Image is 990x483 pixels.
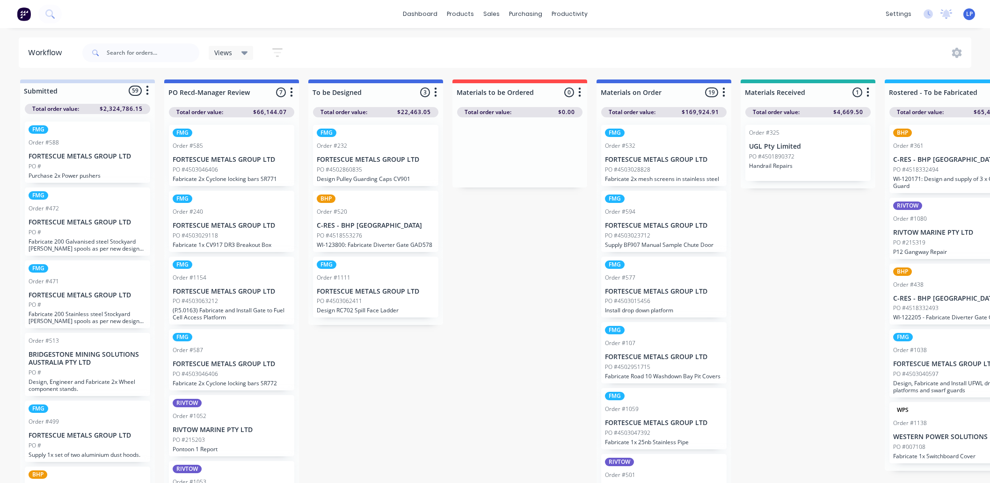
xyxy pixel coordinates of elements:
[966,10,973,18] span: LP
[605,175,723,182] p: Fabricate 2x mesh screens in stainless steel
[605,142,635,150] div: Order #532
[29,418,59,426] div: Order #499
[29,441,41,450] p: PO #
[605,195,625,203] div: FMG
[173,307,291,321] p: (P.5.0163) Fabricate and Install Gate to Fuel Cell Access Platform
[173,446,291,453] p: Pontoon 1 Report
[605,241,723,248] p: Supply BF907 Manual Sample Chute Door
[893,370,939,378] p: PO #4503040597
[317,142,347,150] div: Order #232
[893,304,939,312] p: PO #4518332493
[25,122,150,183] div: FMGOrder #588FORTESCUE METALS GROUP LTDPO #Purchase 2x Power pushers
[173,195,192,203] div: FMG
[317,208,347,216] div: Order #520
[605,166,650,174] p: PO #4503028828
[893,267,912,276] div: BHP
[397,108,431,116] span: $22,463.05
[29,470,47,479] div: BHP
[317,175,435,182] p: Design Pulley Guarding Caps CV901
[317,274,350,282] div: Order #1111
[442,7,479,21] div: products
[173,260,192,269] div: FMG
[100,105,143,113] span: $2,324,786.15
[893,202,922,210] div: RIVTOW
[29,218,146,226] p: FORTESCUE METALS GROUP LTD
[25,401,150,462] div: FMGOrder #499FORTESCUE METALS GROUP LTDPO #Supply 1x set of two aluminium dust hoods.
[605,307,723,314] p: Install drop down platform
[173,297,218,305] p: PO #4503063212
[605,339,635,347] div: Order #107
[601,125,727,186] div: FMGOrder #532FORTESCUE METALS GROUP LTDPO #4503028828Fabricate 2x mesh screens in stainless steel
[317,297,362,305] p: PO #4503062411
[601,322,727,383] div: FMGOrder #107FORTESCUE METALS GROUP LTDPO #4502951715Fabricate Road 10 Washdown Bay Pit Covers
[749,143,867,151] p: UGL Pty Limited
[745,125,871,181] div: Order #325UGL Pty LimitedPO #4501890372Handrail Repairs
[29,310,146,324] p: Fabricate 200 Stainless steel Stockyard [PERSON_NAME] spools as per new design 9359
[29,191,48,200] div: FMG
[605,222,723,230] p: FORTESCUE METALS GROUP LTD
[25,187,150,256] div: FMGOrder #472FORTESCUE METALS GROUP LTDPO #Fabricate 200 Galvanised steel Stockyard [PERSON_NAME]...
[605,260,625,269] div: FMG
[169,125,294,186] div: FMGOrder #585FORTESCUE METALS GROUP LTDPO #4503046406Fabricate 2x Cyclone locking bars SR771
[605,129,625,137] div: FMG
[317,222,435,230] p: C-RES - BHP [GEOGRAPHIC_DATA]
[169,191,294,252] div: FMGOrder #240FORTESCUE METALS GROUP LTDPO #4503029118Fabricate 1x CV917 DR3 Breakout Box
[29,138,59,147] div: Order #588
[29,378,146,392] p: Design, Engineer and Fabricate 2x Wheel component stands.
[398,7,442,21] a: dashboard
[173,142,203,150] div: Order #585
[479,7,504,21] div: sales
[317,260,336,269] div: FMG
[173,346,203,354] div: Order #587
[29,337,59,345] div: Order #513
[317,231,362,240] p: PO #4518553276
[893,166,939,174] p: PO #4518332494
[173,288,291,296] p: FORTESCUE METALS GROUP LTD
[753,108,800,116] span: Total order value:
[881,7,916,21] div: settings
[317,156,435,164] p: FORTESCUE METALS GROUP LTD
[173,380,291,387] p: Fabricate 2x Cyclone locking bars SR772
[176,108,223,116] span: Total order value:
[465,108,511,116] span: Total order value:
[558,108,575,116] span: $0.00
[547,7,592,21] div: productivity
[173,436,205,444] p: PO #215203
[893,443,925,451] p: PO #007108
[214,48,232,58] span: Views
[605,326,625,334] div: FMG
[173,241,291,248] p: Fabricate 1x CV917 DR3 Breakout Box
[601,257,727,318] div: FMGOrder #577FORTESCUE METALS GROUP LTDPO #4503015456Install drop down platform
[32,105,79,113] span: Total order value:
[893,346,927,354] div: Order #1038
[317,166,362,174] p: PO #4502860835
[317,307,435,314] p: Design RC702 Spill Face Ladder
[317,129,336,137] div: FMG
[609,108,655,116] span: Total order value:
[605,419,723,427] p: FORTESCUE METALS GROUP LTD
[605,439,723,446] p: Fabricate 1x 25nb Stainless Pipe
[173,412,206,420] div: Order #1052
[833,108,863,116] span: $4,669.50
[107,43,199,62] input: Search for orders...
[29,368,41,377] p: PO #
[29,301,41,309] p: PO #
[893,333,913,341] div: FMG
[29,351,146,367] p: BRIDGESTONE MINING SOLUTIONS AUSTRALIA PTY LTD
[893,129,912,137] div: BHP
[29,291,146,299] p: FORTESCUE METALS GROUP LTD
[605,274,635,282] div: Order #577
[173,156,291,164] p: FORTESCUE METALS GROUP LTD
[17,7,31,21] img: Factory
[173,426,291,434] p: RIVTOW MARINE PTY LTD
[173,208,203,216] div: Order #240
[169,395,294,456] div: RIVTOWOrder #1052RIVTOW MARINE PTY LTDPO #215203Pontoon 1 Report
[893,215,927,223] div: Order #1080
[749,129,779,137] div: Order #325
[173,399,202,407] div: RIVTOW
[958,451,981,474] iframe: Intercom live chat
[893,238,925,247] p: PO #215319
[897,108,944,116] span: Total order value:
[173,360,291,368] p: FORTESCUE METALS GROUP LTD
[893,281,924,289] div: Order #438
